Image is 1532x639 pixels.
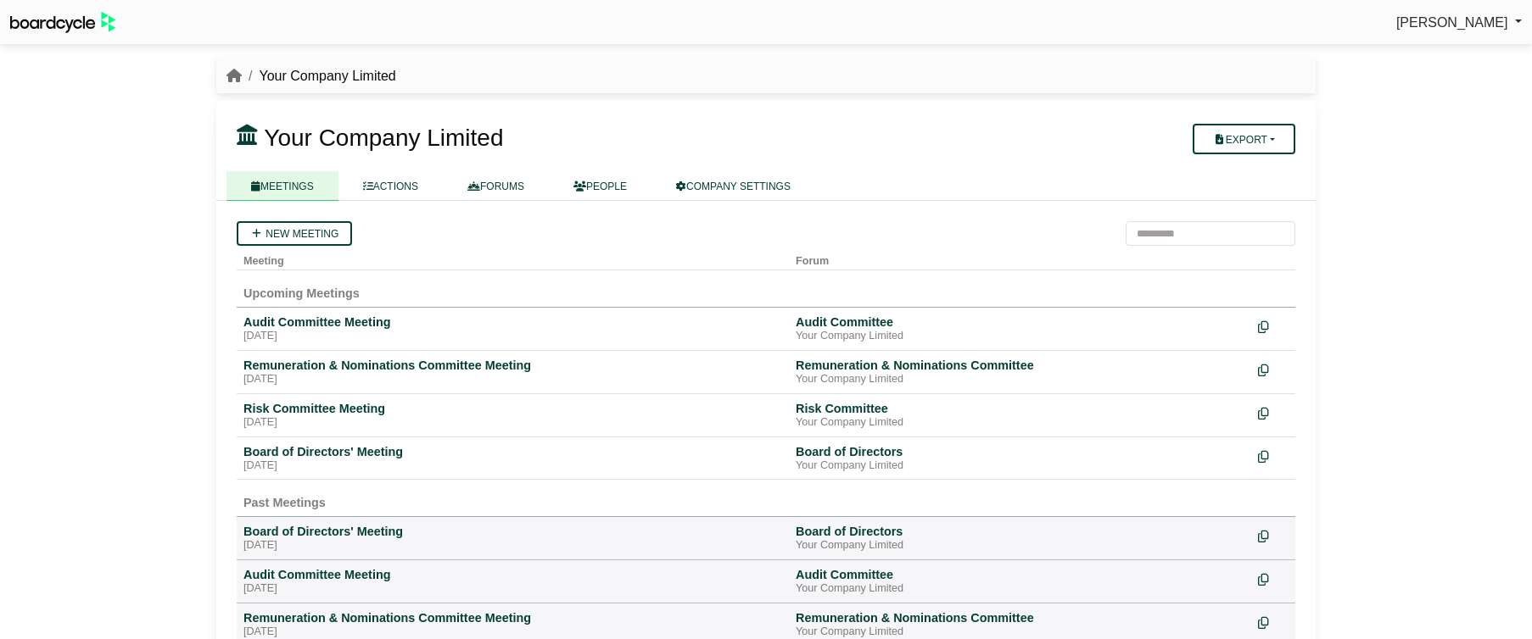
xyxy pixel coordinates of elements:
[243,286,360,300] span: Upcoming Meetings
[1396,15,1508,30] span: [PERSON_NAME]
[243,314,782,343] a: Audit Committee Meeting [DATE]
[796,401,1244,430] a: Risk Committee Your Company Limited
[243,582,782,596] div: [DATE]
[796,444,1244,473] a: Board of Directors Your Company Limited
[1258,314,1289,337] div: Make a copy
[789,246,1251,270] th: Forum
[243,401,782,416] div: Risk Committee Meeting
[796,610,1244,639] a: Remuneration & Nominations Committee Your Company Limited
[237,221,352,246] a: New meeting
[243,444,782,459] div: Board of Directors' Meeting
[796,444,1244,459] div: Board of Directors
[243,314,782,330] div: Audit Committee Meeting
[1396,12,1522,34] a: [PERSON_NAME]
[10,12,115,33] img: BoardcycleBlackGreen-aaafeed430059cb809a45853b8cf6d952af9d84e6e89e1f1685b34bfd5cb7d64.svg
[549,171,651,201] a: PEOPLE
[243,358,782,373] div: Remuneration & Nominations Committee Meeting
[796,373,1244,386] div: Your Company Limited
[243,567,782,596] a: Audit Committee Meeting [DATE]
[242,65,396,87] li: Your Company Limited
[796,401,1244,416] div: Risk Committee
[243,330,782,343] div: [DATE]
[796,358,1244,386] a: Remuneration & Nominations Committee Your Company Limited
[796,416,1244,430] div: Your Company Limited
[796,610,1244,625] div: Remuneration & Nominations Committee
[243,610,782,639] a: Remuneration & Nominations Committee Meeting [DATE]
[226,65,396,87] nav: breadcrumb
[1258,567,1289,590] div: Make a copy
[338,171,443,201] a: ACTIONS
[1258,358,1289,381] div: Make a copy
[796,539,1244,553] div: Your Company Limited
[226,171,338,201] a: MEETINGS
[237,246,789,270] th: Meeting
[651,171,815,201] a: COMPANY SETTINGS
[796,330,1244,343] div: Your Company Limited
[796,314,1244,343] a: Audit Committee Your Company Limited
[1193,124,1295,154] button: Export
[796,524,1244,539] div: Board of Directors
[443,171,549,201] a: FORUMS
[243,524,782,553] a: Board of Directors' Meeting [DATE]
[243,567,782,582] div: Audit Committee Meeting
[796,625,1244,639] div: Your Company Limited
[796,567,1244,596] a: Audit Committee Your Company Limited
[243,539,782,553] div: [DATE]
[1258,610,1289,633] div: Make a copy
[1258,401,1289,424] div: Make a copy
[796,358,1244,373] div: Remuneration & Nominations Committee
[243,625,782,639] div: [DATE]
[1258,524,1289,547] div: Make a copy
[796,567,1244,582] div: Audit Committee
[243,459,782,473] div: [DATE]
[243,416,782,430] div: [DATE]
[264,125,503,151] span: Your Company Limited
[796,459,1244,473] div: Your Company Limited
[243,496,326,509] span: Past Meetings
[796,524,1244,553] a: Board of Directors Your Company Limited
[243,358,782,386] a: Remuneration & Nominations Committee Meeting [DATE]
[243,401,782,430] a: Risk Committee Meeting [DATE]
[796,582,1244,596] div: Your Company Limited
[243,610,782,625] div: Remuneration & Nominations Committee Meeting
[243,524,782,539] div: Board of Directors' Meeting
[1258,444,1289,467] div: Make a copy
[243,444,782,473] a: Board of Directors' Meeting [DATE]
[796,314,1244,330] div: Audit Committee
[243,373,782,386] div: [DATE]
